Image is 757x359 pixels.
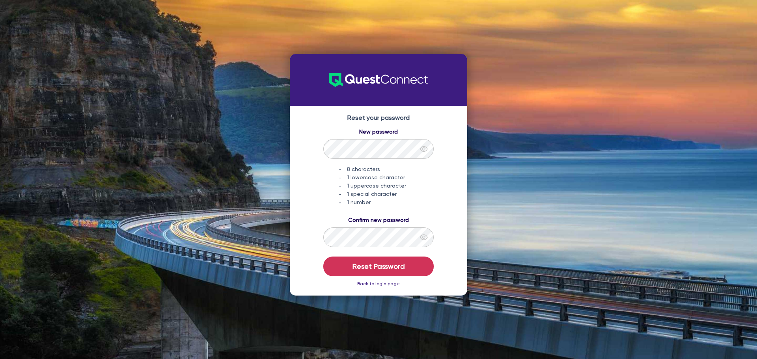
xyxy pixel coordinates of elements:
label: New password [359,128,398,136]
button: Reset Password [323,257,434,276]
li: 8 characters [339,165,434,173]
li: 1 uppercase character [339,182,434,190]
h4: Reset your password [298,114,459,121]
li: 1 number [339,198,434,206]
li: 1 special character [339,190,434,198]
a: Back to login page [357,281,400,286]
img: QuestConnect-Logo-new.701b7011.svg [329,59,428,101]
label: Confirm new password [348,216,409,224]
span: eye [420,233,428,241]
li: 1 lowercase character [339,173,434,182]
span: eye [420,145,428,153]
